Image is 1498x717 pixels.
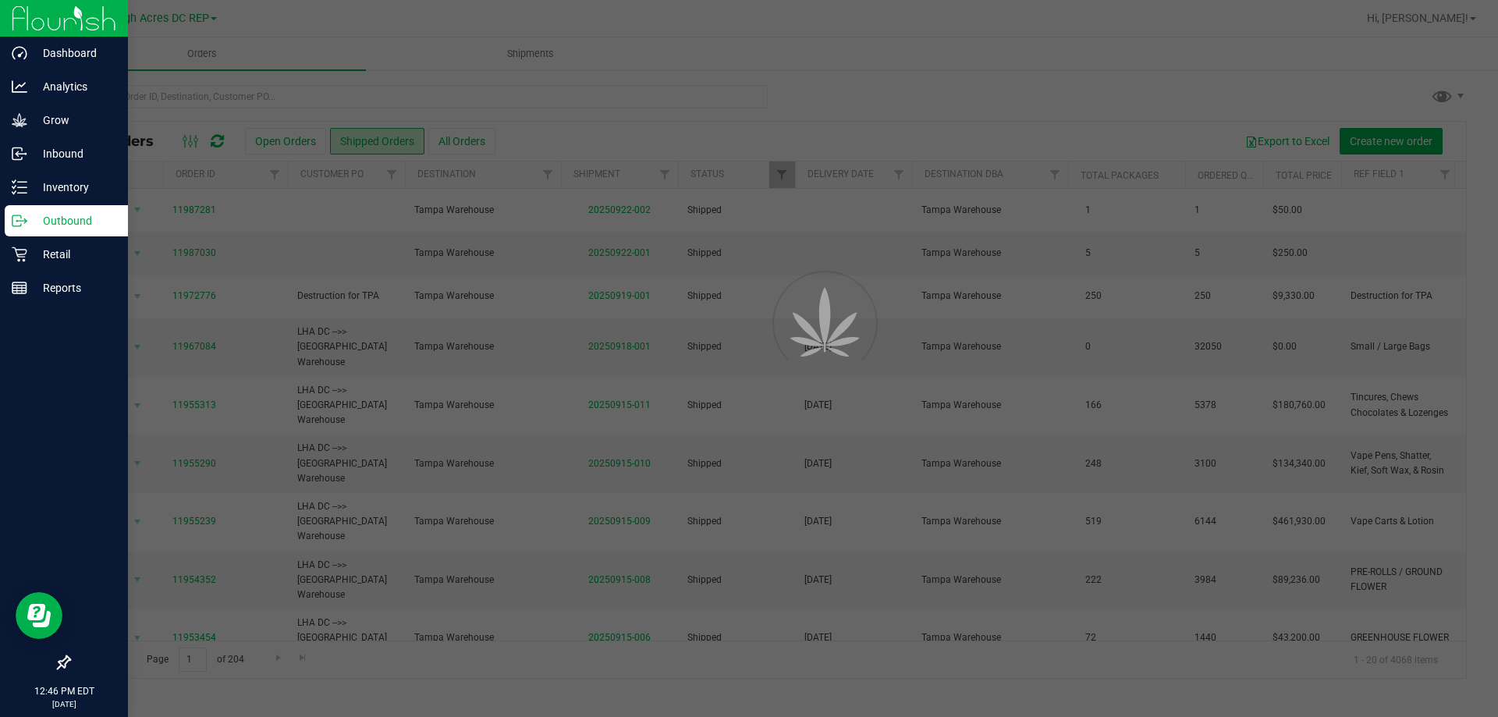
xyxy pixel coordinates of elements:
p: Analytics [27,77,121,96]
p: [DATE] [7,698,121,710]
inline-svg: Analytics [12,79,27,94]
inline-svg: Inventory [12,179,27,195]
iframe: Resource center [16,592,62,639]
p: 12:46 PM EDT [7,684,121,698]
p: Inventory [27,178,121,197]
inline-svg: Grow [12,112,27,128]
inline-svg: Outbound [12,213,27,229]
p: Grow [27,111,121,130]
inline-svg: Reports [12,280,27,296]
p: Inbound [27,144,121,163]
p: Reports [27,279,121,297]
inline-svg: Inbound [12,146,27,162]
inline-svg: Retail [12,247,27,262]
p: Retail [27,245,121,264]
p: Outbound [27,211,121,230]
p: Dashboard [27,44,121,62]
inline-svg: Dashboard [12,45,27,61]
